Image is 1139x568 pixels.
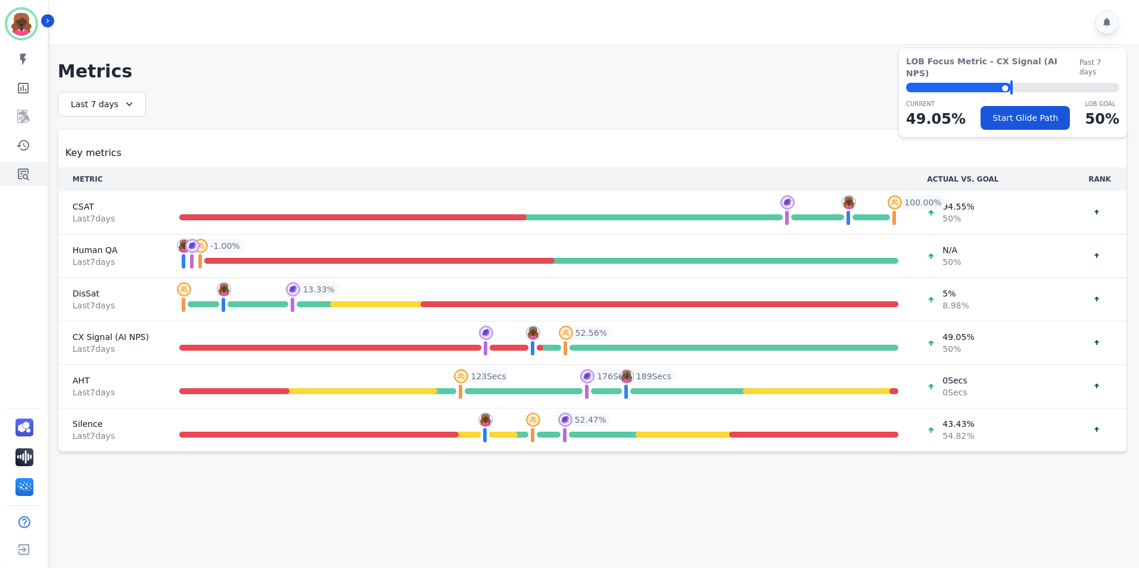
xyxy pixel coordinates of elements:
[73,418,151,430] span: Silence
[526,326,540,340] img: profile-pic
[597,370,632,382] span: 176 Secs
[558,413,572,427] img: profile-pic
[286,282,300,297] img: profile-pic
[73,430,151,442] span: Last 7 day s
[913,167,1073,191] th: ACTUAL VS. GOAL
[73,256,151,268] span: Last 7 day s
[73,374,151,386] span: AHT
[66,146,122,160] span: Key metrics
[73,288,151,299] span: DisSat
[73,331,151,343] span: CX Signal (AI NPS)
[942,430,974,442] span: 54.82 %
[942,343,974,355] span: 50 %
[942,213,974,224] span: 50 %
[58,92,146,117] div: Last 7 days
[942,288,969,299] span: 5 %
[906,108,966,130] p: 49.05 %
[575,414,606,426] span: 52.47 %
[780,195,795,210] img: profile-pic
[904,196,941,208] span: 100.00 %
[73,386,151,398] span: Last 7 day s
[177,282,191,297] img: profile-pic
[210,240,240,252] span: -1.00 %
[620,369,634,383] img: profile-pic
[1085,108,1119,130] p: 50 %
[942,374,967,386] span: 0 Secs
[842,195,856,210] img: profile-pic
[1079,58,1119,77] span: Past 7 days
[73,244,151,256] span: Human QA
[73,299,151,311] span: Last 7 day s
[185,239,200,253] img: profile-pic
[575,327,607,339] span: 52.56 %
[906,83,1011,92] div: ⬤
[526,413,540,427] img: profile-pic
[73,213,151,224] span: Last 7 day s
[906,55,1079,79] span: LOB Focus Metric - CX Signal (AI NPS)
[942,418,974,430] span: 43.43 %
[942,299,969,311] span: 8.98 %
[7,10,36,38] img: Bordered avatar
[454,369,468,383] img: profile-pic
[981,106,1070,130] button: Start Glide Path
[303,283,334,295] span: 13.33 %
[1073,167,1126,191] th: RANK
[194,239,208,253] img: profile-pic
[559,326,573,340] img: profile-pic
[942,386,967,398] span: 0 Secs
[177,239,191,253] img: profile-pic
[942,244,961,256] span: N/A
[217,282,231,297] img: profile-pic
[58,167,165,191] th: METRIC
[471,370,506,382] span: 123 Secs
[478,413,493,427] img: profile-pic
[479,326,493,340] img: profile-pic
[73,201,151,213] span: CSAT
[1085,99,1119,108] p: LOB Goal
[942,331,974,343] span: 49.05 %
[580,369,595,383] img: profile-pic
[73,343,151,355] span: Last 7 day s
[888,195,902,210] img: profile-pic
[906,99,966,108] p: CURRENT
[942,201,974,213] span: 94.55 %
[58,61,1127,82] h1: Metrics
[636,370,671,382] span: 189 Secs
[942,256,961,268] span: 50 %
